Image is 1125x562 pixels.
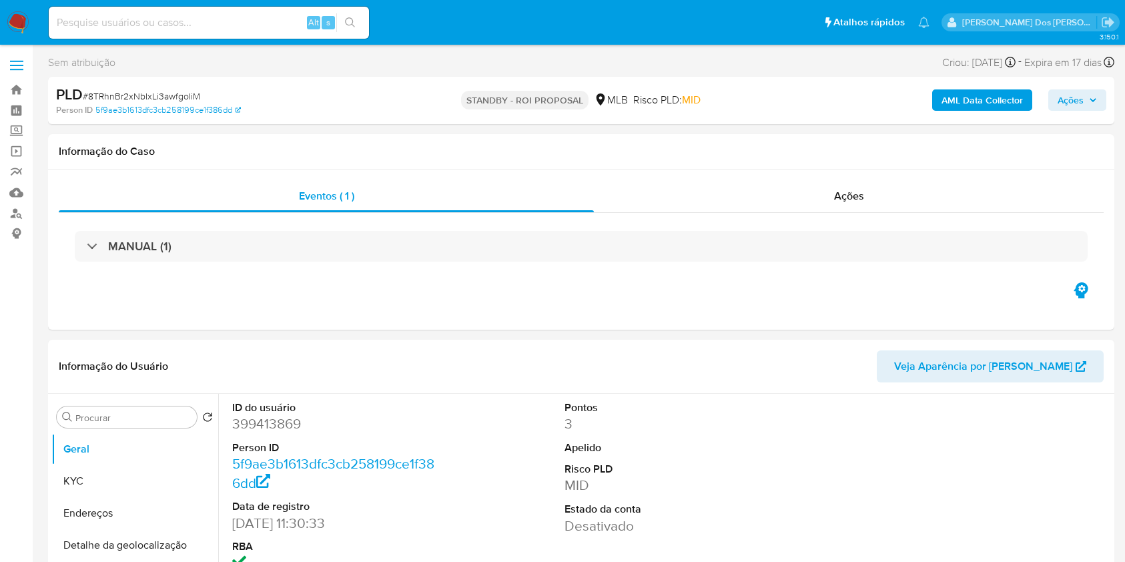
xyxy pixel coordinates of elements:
b: AML Data Collector [942,89,1023,111]
dt: Risco PLD [565,462,773,477]
span: - [1018,53,1022,71]
span: # 8TRhnBr2xNbIxLi3awfgoIiM [83,89,200,103]
dt: Apelido [565,441,773,455]
dt: Data de registro [232,499,440,514]
span: Expira em 17 dias [1024,55,1102,70]
span: Risco PLD: [633,93,701,107]
span: Ações [1058,89,1084,111]
dt: RBA [232,539,440,554]
span: Atalhos rápidos [833,15,905,29]
button: Detalhe da geolocalização [51,529,218,561]
button: AML Data Collector [932,89,1032,111]
h3: MANUAL (1) [108,239,171,254]
div: Criou: [DATE] [942,53,1016,71]
dt: Pontos [565,400,773,415]
div: MANUAL (1) [75,231,1088,262]
dd: 399413869 [232,414,440,433]
dd: MID [565,476,773,495]
span: s [326,16,330,29]
div: MLB [594,93,628,107]
input: Procurar [75,412,192,424]
a: 5f9ae3b1613dfc3cb258199ce1f386dd [232,454,434,492]
button: Procurar [62,412,73,423]
p: STANDBY - ROI PROPOSAL [461,91,589,109]
button: search-icon [336,13,364,32]
dt: Person ID [232,441,440,455]
span: Eventos ( 1 ) [299,188,354,204]
a: 5f9ae3b1613dfc3cb258199ce1f386dd [95,104,241,116]
p: priscilla.barbante@mercadopago.com.br [962,16,1097,29]
button: Veja Aparência por [PERSON_NAME] [877,350,1104,382]
button: Retornar ao pedido padrão [202,412,213,427]
button: Ações [1048,89,1106,111]
h1: Informação do Usuário [59,360,168,373]
b: PLD [56,83,83,105]
dd: [DATE] 11:30:33 [232,514,440,533]
dt: ID do usuário [232,400,440,415]
button: Endereços [51,497,218,529]
span: Veja Aparência por [PERSON_NAME] [894,350,1072,382]
h1: Informação do Caso [59,145,1104,158]
dd: Desativado [565,517,773,535]
b: Person ID [56,104,93,116]
span: Alt [308,16,319,29]
span: Sem atribuição [48,55,115,70]
dd: 3 [565,414,773,433]
span: Ações [834,188,864,204]
a: Notificações [918,17,929,28]
dt: Estado da conta [565,502,773,517]
input: Pesquise usuários ou casos... [49,14,369,31]
button: Geral [51,433,218,465]
button: KYC [51,465,218,497]
a: Sair [1101,15,1115,29]
span: MID [682,92,701,107]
